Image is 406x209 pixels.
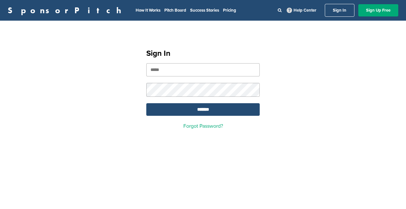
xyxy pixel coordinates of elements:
h1: Sign In [146,48,260,59]
a: Pitch Board [164,8,186,13]
a: Sign Up Free [358,4,398,16]
a: Help Center [285,6,318,14]
a: Forgot Password? [183,123,223,129]
a: How It Works [136,8,160,13]
a: Sign In [325,4,354,17]
a: Pricing [223,8,236,13]
a: SponsorPitch [8,6,125,15]
a: Success Stories [190,8,219,13]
